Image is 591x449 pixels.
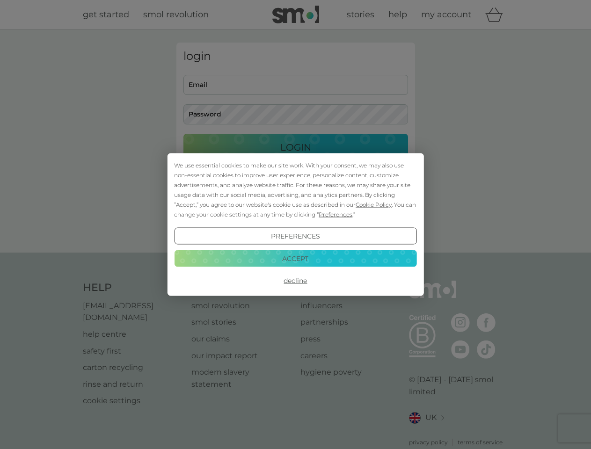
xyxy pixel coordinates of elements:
[174,160,416,219] div: We use essential cookies to make our site work. With your consent, we may also use non-essential ...
[174,228,416,245] button: Preferences
[356,201,392,208] span: Cookie Policy
[319,211,352,218] span: Preferences
[174,250,416,267] button: Accept
[174,272,416,289] button: Decline
[167,153,423,296] div: Cookie Consent Prompt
